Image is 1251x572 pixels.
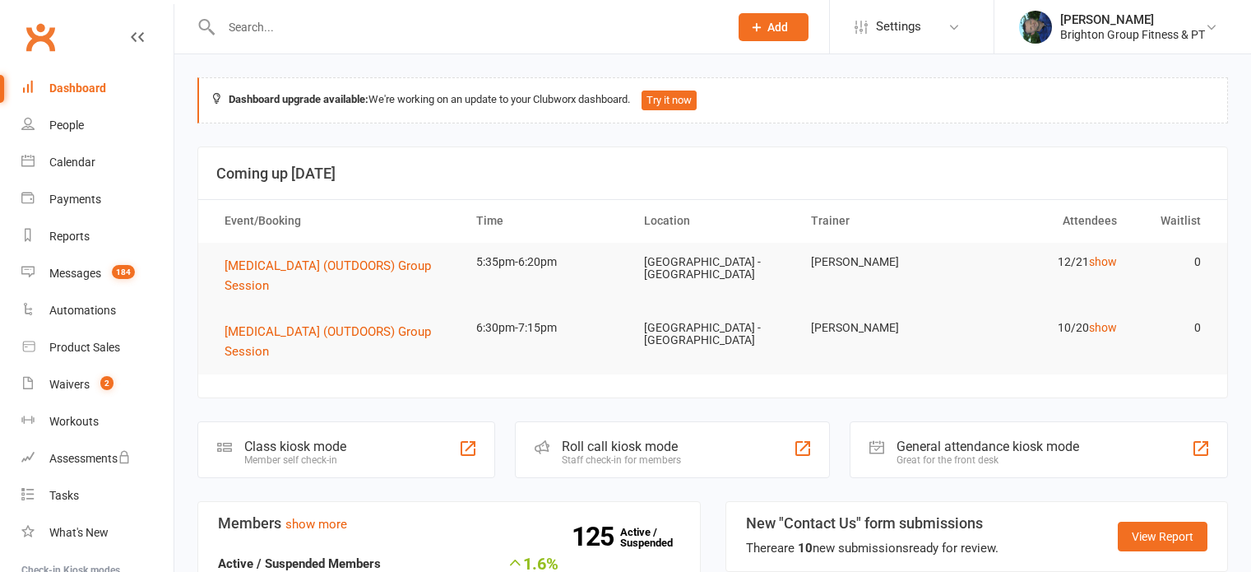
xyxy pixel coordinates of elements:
a: Clubworx [20,16,61,58]
a: Tasks [21,477,174,514]
th: Trainer [796,200,964,242]
a: What's New [21,514,174,551]
div: Payments [49,193,101,206]
img: thumb_image1560898922.png [1019,11,1052,44]
div: 1.6% [498,554,558,572]
strong: 10 [798,541,813,556]
span: 184 [112,265,135,279]
a: Payments [21,181,174,218]
a: show more [285,517,347,532]
div: There are new submissions ready for review. [746,538,998,558]
div: Product Sales [49,341,120,354]
span: [MEDICAL_DATA] (OUTDOORS) Group Session [225,258,431,293]
td: [GEOGRAPHIC_DATA] - [GEOGRAPHIC_DATA] [629,243,797,295]
a: show [1089,321,1117,334]
th: Attendees [964,200,1132,242]
div: People [49,119,84,132]
strong: 125 [572,524,620,549]
div: Automations [49,304,116,317]
td: 12/21 [964,243,1132,281]
a: View Report [1118,522,1207,551]
div: Calendar [49,156,95,169]
td: 0 [1132,309,1216,347]
div: Class kiosk mode [244,439,346,454]
strong: Active / Suspended Members [218,556,381,571]
div: Member self check-in [244,454,346,466]
td: [PERSON_NAME] [796,243,964,281]
a: Reports [21,218,174,255]
input: Search... [216,16,717,39]
h3: New "Contact Us" form submissions [746,515,998,532]
td: [GEOGRAPHIC_DATA] - [GEOGRAPHIC_DATA] [629,309,797,360]
td: 5:35pm-6:20pm [461,243,629,281]
div: Assessments [49,452,131,465]
div: Workouts [49,415,99,428]
th: Waitlist [1132,200,1216,242]
button: [MEDICAL_DATA] (OUTDOORS) Group Session [225,322,447,361]
span: Settings [876,8,921,45]
div: We're working on an update to your Clubworx dashboard. [197,77,1228,123]
td: 6:30pm-7:15pm [461,309,629,347]
th: Location [629,200,797,242]
div: Great for the front desk [897,454,1079,466]
a: Assessments [21,440,174,477]
div: What's New [49,526,109,539]
h3: Coming up [DATE] [216,165,1209,182]
strong: Dashboard upgrade available: [229,93,368,105]
div: Dashboard [49,81,106,95]
div: Staff check-in for members [562,454,681,466]
h3: Members [218,515,680,532]
div: General attendance kiosk mode [897,439,1079,454]
a: 125Active / Suspended [620,514,693,560]
td: 0 [1132,243,1216,281]
div: Tasks [49,489,79,502]
span: [MEDICAL_DATA] (OUTDOORS) Group Session [225,324,431,359]
a: Calendar [21,144,174,181]
div: Brighton Group Fitness & PT [1060,27,1205,42]
a: show [1089,255,1117,268]
th: Time [461,200,629,242]
div: Roll call kiosk mode [562,439,681,454]
td: [PERSON_NAME] [796,309,964,347]
a: Messages 184 [21,255,174,292]
button: [MEDICAL_DATA] (OUTDOORS) Group Session [225,256,447,295]
div: Reports [49,230,90,243]
a: Product Sales [21,329,174,366]
a: People [21,107,174,144]
div: Waivers [49,378,90,391]
th: Event/Booking [210,200,461,242]
span: 2 [100,376,114,390]
a: Dashboard [21,70,174,107]
div: [PERSON_NAME] [1060,12,1205,27]
td: 10/20 [964,309,1132,347]
a: Workouts [21,403,174,440]
button: Try it now [642,91,697,110]
a: Automations [21,292,174,329]
button: Add [739,13,809,41]
span: Add [767,21,788,34]
a: Waivers 2 [21,366,174,403]
div: Messages [49,267,101,280]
